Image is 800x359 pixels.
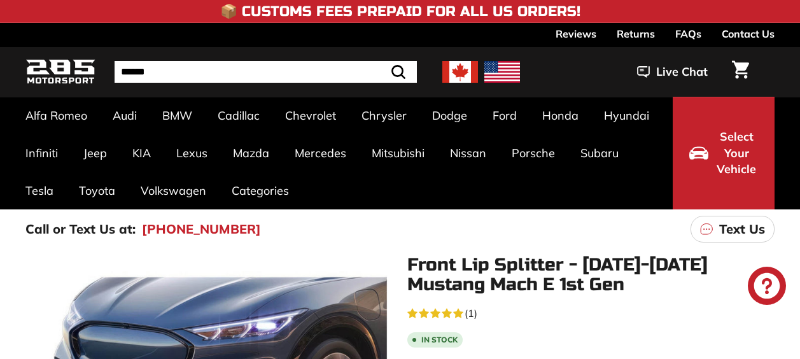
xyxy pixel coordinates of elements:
p: Text Us [719,220,765,239]
a: Chevrolet [272,97,349,134]
a: Tesla [13,172,66,209]
input: Search [115,61,417,83]
button: Select Your Vehicle [673,97,775,209]
a: Chrysler [349,97,419,134]
span: (1) [465,306,477,321]
a: Contact Us [722,23,775,45]
a: Ford [480,97,530,134]
h1: Front Lip Splitter - [DATE]-[DATE] Mustang Mach E 1st Gen [407,255,775,295]
h4: 📦 Customs Fees Prepaid for All US Orders! [220,4,580,19]
a: Alfa Romeo [13,97,100,134]
a: Dodge [419,97,480,134]
a: Mitsubishi [359,134,437,172]
a: Jeep [71,134,120,172]
img: Logo_285_Motorsport_areodynamics_components [25,57,95,87]
button: Live Chat [621,56,724,88]
span: Select Your Vehicle [715,129,758,178]
a: BMW [150,97,205,134]
a: [PHONE_NUMBER] [142,220,261,239]
a: Mercedes [282,134,359,172]
a: 5.0 rating (1 votes) [407,304,775,321]
a: FAQs [675,23,701,45]
a: Nissan [437,134,499,172]
a: Subaru [568,134,631,172]
a: Porsche [499,134,568,172]
a: Cart [724,50,757,94]
a: Lexus [164,134,220,172]
a: Text Us [691,216,775,243]
span: Live Chat [656,64,708,80]
a: Hyundai [591,97,662,134]
a: Returns [617,23,655,45]
a: Audi [100,97,150,134]
a: Cadillac [205,97,272,134]
b: In stock [421,336,458,344]
a: Volkswagen [128,172,219,209]
a: Reviews [556,23,596,45]
a: Infiniti [13,134,71,172]
inbox-online-store-chat: Shopify online store chat [744,267,790,308]
a: KIA [120,134,164,172]
a: Mazda [220,134,282,172]
a: Toyota [66,172,128,209]
a: Honda [530,97,591,134]
p: Call or Text Us at: [25,220,136,239]
a: Categories [219,172,302,209]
